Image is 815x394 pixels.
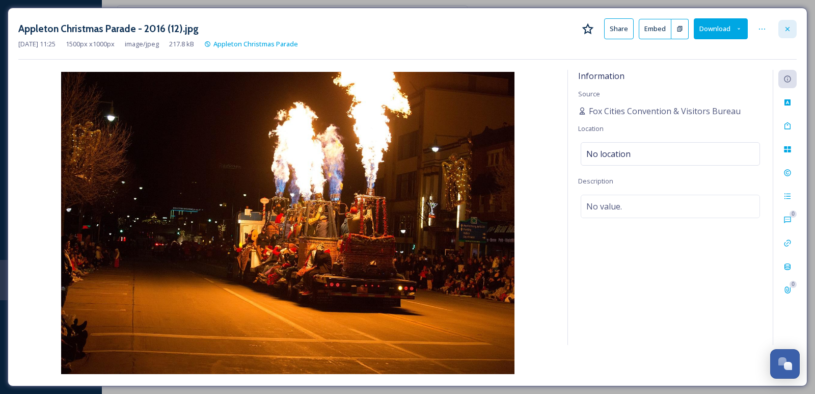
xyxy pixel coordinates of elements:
button: Open Chat [770,349,800,379]
span: 217.8 kB [169,39,194,49]
h3: Appleton Christmas Parade - 2016 (12).jpg [18,21,199,36]
span: 1500 px x 1000 px [66,39,115,49]
span: image/jpeg [125,39,159,49]
button: Download [694,18,748,39]
span: No location [586,148,631,160]
span: Source [578,89,600,98]
span: [DATE] 11:25 [18,39,56,49]
span: Description [578,176,613,186]
img: 3856-wl-2DFNCPOD5862A9UA8K141RK08O.jpg [18,72,557,374]
span: Location [578,124,604,133]
span: Appleton Christmas Parade [213,39,298,48]
span: Fox Cities Convention & Visitors Bureau [589,105,741,117]
div: 0 [790,281,797,288]
span: Information [578,70,624,82]
span: No value. [586,200,622,213]
button: Share [604,18,634,39]
div: 0 [790,211,797,218]
button: Embed [639,19,671,39]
